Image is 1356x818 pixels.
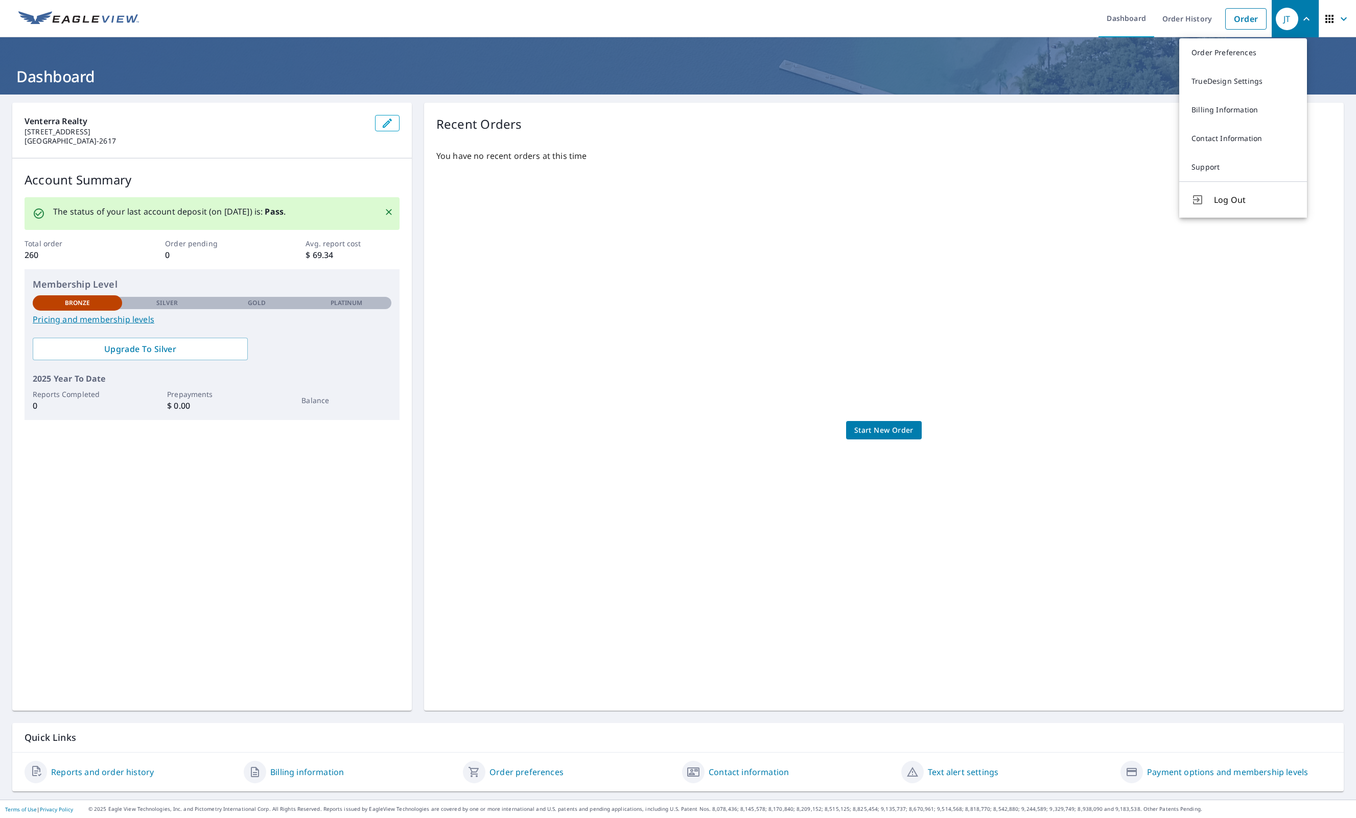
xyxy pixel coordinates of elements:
[265,206,284,217] b: Pass
[25,136,367,146] p: [GEOGRAPHIC_DATA]-2617
[12,66,1344,87] h1: Dashboard
[489,766,564,778] a: Order preferences
[1179,38,1307,67] a: Order Preferences
[1179,67,1307,96] a: TrueDesign Settings
[53,205,286,218] p: The status of your last account deposit (on [DATE]) is: .
[928,766,998,778] a: Text alert settings
[1225,8,1267,30] a: Order
[33,313,391,325] a: Pricing and membership levels
[248,298,265,308] p: Gold
[436,150,1331,162] p: You have no recent orders at this time
[331,298,363,308] p: Platinum
[25,731,1331,744] p: Quick Links
[33,277,391,291] p: Membership Level
[167,400,256,412] p: $ 0.00
[25,249,118,261] p: 260
[41,343,240,355] span: Upgrade To Silver
[382,205,395,219] button: Close
[306,238,399,249] p: Avg. report cost
[1276,8,1298,30] div: JT
[854,424,914,437] span: Start New Order
[1179,124,1307,153] a: Contact Information
[51,766,154,778] a: Reports and order history
[33,389,122,400] p: Reports Completed
[1214,194,1295,206] span: Log Out
[436,115,522,133] p: Recent Orders
[25,238,118,249] p: Total order
[5,806,37,813] a: Terms of Use
[846,421,922,440] a: Start New Order
[1179,181,1307,218] button: Log Out
[25,115,367,127] p: Venterra Realty
[306,249,399,261] p: $ 69.34
[1179,153,1307,181] a: Support
[709,766,789,778] a: Contact information
[5,806,73,812] p: |
[65,298,90,308] p: Bronze
[165,238,259,249] p: Order pending
[25,171,400,189] p: Account Summary
[25,127,367,136] p: [STREET_ADDRESS]
[156,298,178,308] p: Silver
[33,400,122,412] p: 0
[167,389,256,400] p: Prepayments
[270,766,344,778] a: Billing information
[1147,766,1308,778] a: Payment options and membership levels
[18,11,139,27] img: EV Logo
[40,806,73,813] a: Privacy Policy
[88,805,1351,813] p: © 2025 Eagle View Technologies, Inc. and Pictometry International Corp. All Rights Reserved. Repo...
[301,395,391,406] p: Balance
[165,249,259,261] p: 0
[1179,96,1307,124] a: Billing Information
[33,338,248,360] a: Upgrade To Silver
[33,372,391,385] p: 2025 Year To Date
